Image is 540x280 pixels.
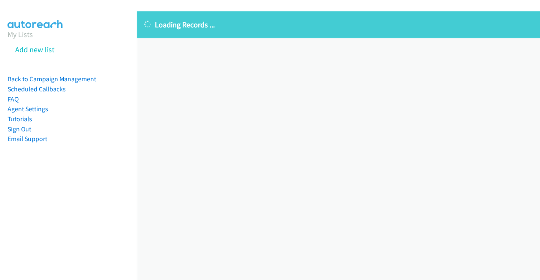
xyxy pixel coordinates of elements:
a: Add new list [15,45,54,54]
p: Loading Records ... [144,19,532,30]
a: Back to Campaign Management [8,75,96,83]
a: My Lists [8,29,33,39]
a: Sign Out [8,125,31,133]
a: Scheduled Callbacks [8,85,66,93]
a: Email Support [8,135,47,143]
a: Agent Settings [8,105,48,113]
a: FAQ [8,95,19,103]
a: Tutorials [8,115,32,123]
